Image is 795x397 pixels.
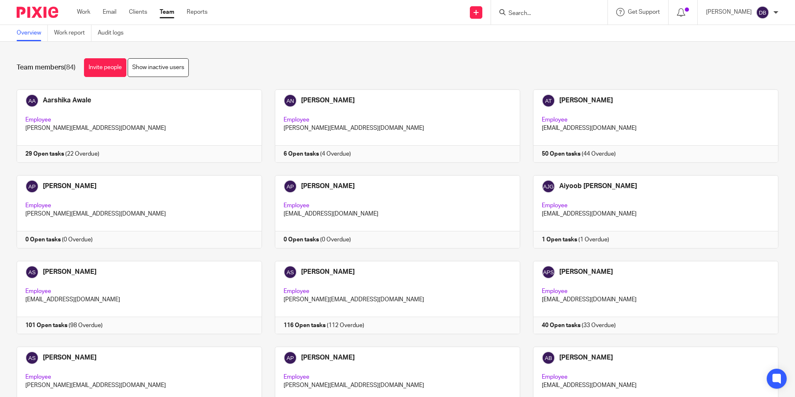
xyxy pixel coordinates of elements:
[77,8,90,16] a: Work
[17,7,58,18] img: Pixie
[84,58,126,77] a: Invite people
[17,63,76,72] h1: Team members
[160,8,174,16] a: Team
[64,64,76,71] span: (84)
[103,8,116,16] a: Email
[187,8,207,16] a: Reports
[706,8,752,16] p: [PERSON_NAME]
[756,6,769,19] img: svg%3E
[129,8,147,16] a: Clients
[128,58,189,77] a: Show inactive users
[628,9,660,15] span: Get Support
[508,10,583,17] input: Search
[54,25,91,41] a: Work report
[98,25,130,41] a: Audit logs
[17,25,48,41] a: Overview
